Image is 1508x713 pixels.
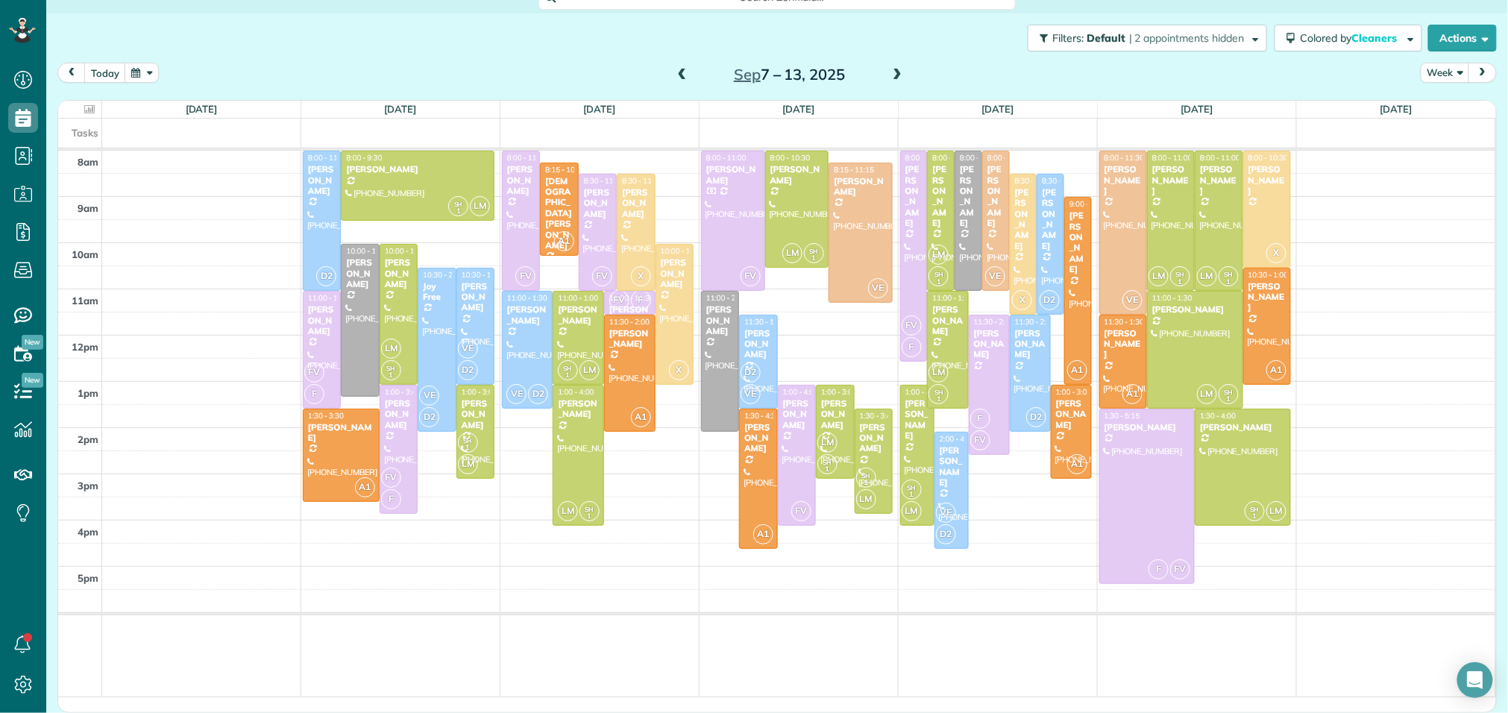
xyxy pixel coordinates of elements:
[932,153,973,163] span: 8:00 - 11:00
[783,387,819,397] span: 1:00 - 4:00
[579,360,600,380] span: LM
[559,368,577,383] small: 1
[470,196,490,216] span: LM
[419,386,439,406] span: VE
[734,65,761,84] span: Sep
[1301,31,1403,45] span: Colored by
[744,317,785,327] span: 11:30 - 1:30
[782,243,802,263] span: LM
[902,501,922,521] span: LM
[557,304,600,326] div: [PERSON_NAME]
[507,153,547,163] span: 8:00 - 11:00
[307,164,336,196] div: [PERSON_NAME]
[621,187,650,219] div: [PERSON_NAME]
[1015,176,1055,186] span: 8:30 - 11:30
[1105,153,1145,163] span: 8:00 - 11:30
[78,480,98,491] span: 3pm
[57,63,86,83] button: prev
[660,257,689,289] div: [PERSON_NAME]
[72,295,98,307] span: 11am
[381,489,401,509] span: F
[960,153,1000,163] span: 8:00 - 11:00
[528,384,548,404] span: D2
[1250,505,1259,513] span: SH
[1087,31,1126,45] span: Default
[1152,153,1193,163] span: 8:00 - 11:00
[934,270,943,278] span: SH
[697,66,883,83] h2: 7 – 13, 2025
[753,524,773,544] span: A1
[1020,25,1267,51] a: Filters: Default | 2 appointments hidden
[1069,199,1105,209] span: 9:00 - 1:00
[970,409,990,429] span: F
[669,360,689,380] span: X
[584,176,624,186] span: 8:30 - 11:00
[592,266,612,286] span: FV
[308,293,348,303] span: 11:00 - 1:30
[558,293,598,303] span: 11:00 - 1:00
[744,422,773,454] div: [PERSON_NAME]
[1428,25,1497,51] button: Actions
[1122,290,1143,310] span: VE
[385,103,417,115] a: [DATE]
[558,501,578,521] span: LM
[506,304,549,326] div: [PERSON_NAME]
[905,164,923,228] div: [PERSON_NAME]
[1468,63,1497,83] button: next
[940,434,976,444] span: 2:00 - 4:30
[1457,662,1493,698] div: Open Intercom Messenger
[859,422,888,454] div: [PERSON_NAME]
[186,103,218,115] a: [DATE]
[1170,559,1190,579] span: FV
[982,103,1014,115] a: [DATE]
[584,103,616,115] a: [DATE]
[1149,559,1169,579] span: F
[1245,509,1264,524] small: 1
[308,411,344,421] span: 1:30 - 3:30
[857,476,876,490] small: 1
[1104,164,1143,196] div: [PERSON_NAME]
[631,290,651,310] span: F
[422,281,451,303] div: Joy Free
[905,387,941,397] span: 1:00 - 4:00
[385,246,425,256] span: 10:00 - 1:00
[1014,187,1033,251] div: [PERSON_NAME]
[458,339,478,359] span: VE
[834,165,874,175] span: 8:15 - 11:15
[345,257,374,289] div: [PERSON_NAME]
[78,572,98,584] span: 5pm
[1219,392,1238,406] small: 1
[744,328,773,360] div: [PERSON_NAME]
[78,387,98,399] span: 1pm
[461,281,490,313] div: [PERSON_NAME]
[78,526,98,538] span: 4pm
[905,153,946,163] span: 8:00 - 12:30
[381,339,401,359] span: LM
[384,257,413,289] div: [PERSON_NAME]
[744,411,780,421] span: 1:30 - 4:30
[1176,270,1185,278] span: SH
[936,524,956,544] span: D2
[823,458,832,466] span: SH
[929,392,948,406] small: 1
[987,164,1005,228] div: [PERSON_NAME]
[1067,454,1087,474] span: A1
[932,293,973,303] span: 11:00 - 1:30
[458,454,478,474] span: LM
[1055,398,1087,430] div: [PERSON_NAME]
[1104,328,1143,360] div: [PERSON_NAME]
[384,398,413,430] div: [PERSON_NAME]
[463,436,472,445] span: SH
[304,384,324,404] span: F
[1105,411,1140,421] span: 1:30 - 5:15
[782,398,811,430] div: [PERSON_NAME]
[346,153,382,163] span: 8:00 - 9:30
[1199,164,1238,196] div: [PERSON_NAME]
[1421,63,1470,83] button: Week
[706,153,747,163] span: 8:00 - 11:00
[907,483,916,491] span: SH
[821,387,857,397] span: 1:00 - 3:00
[385,387,421,397] span: 1:00 - 3:45
[868,278,888,298] span: VE
[458,360,478,380] span: D2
